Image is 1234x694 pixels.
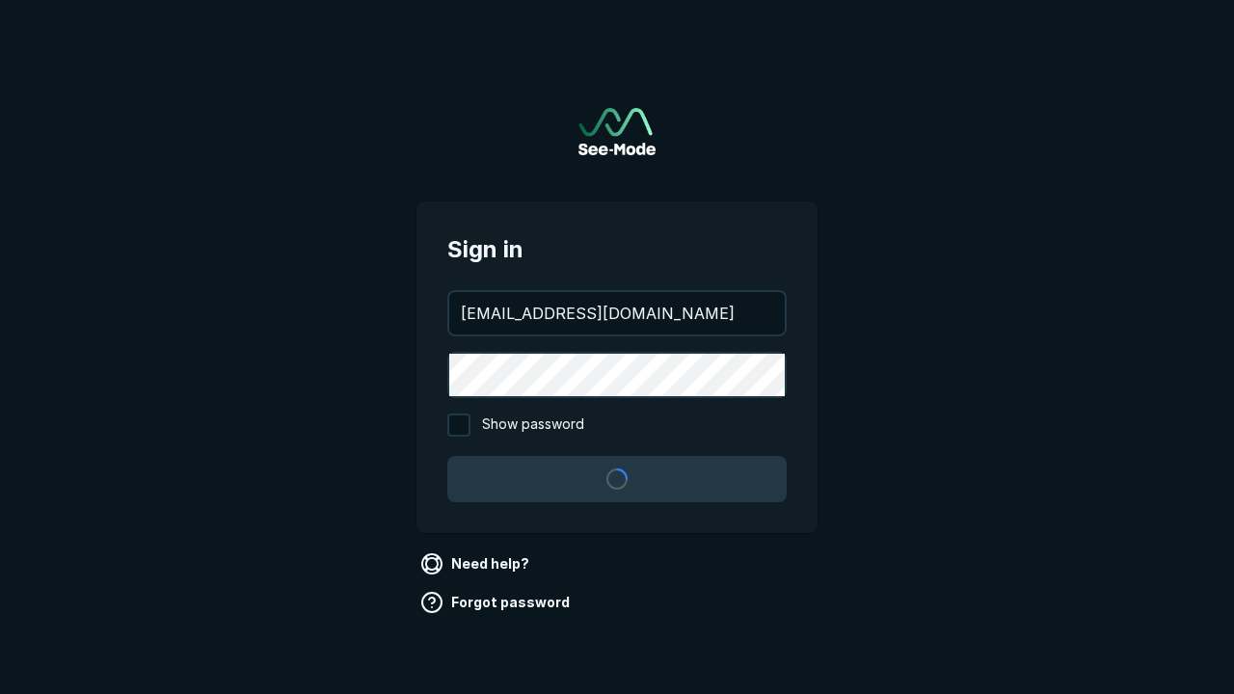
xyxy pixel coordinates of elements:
span: Show password [482,414,584,437]
span: Sign in [447,232,787,267]
a: Go to sign in [578,108,656,155]
a: Need help? [416,548,537,579]
img: See-Mode Logo [578,108,656,155]
a: Forgot password [416,587,577,618]
input: your@email.com [449,292,785,334]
